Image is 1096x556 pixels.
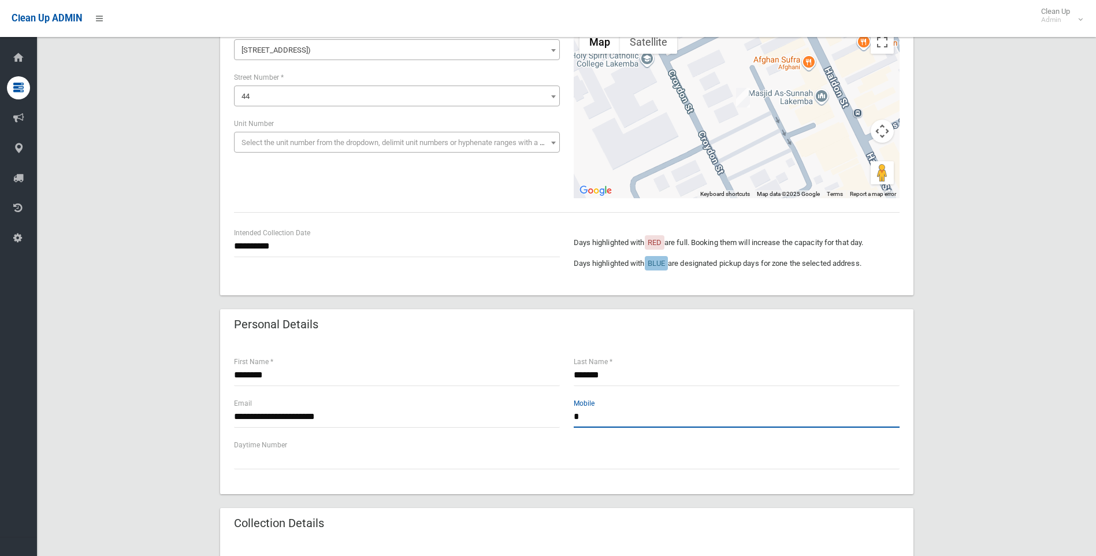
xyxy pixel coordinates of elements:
span: Map data ©2025 Google [757,191,820,197]
header: Personal Details [220,313,332,336]
p: Days highlighted with are full. Booking them will increase the capacity for that day. [574,236,900,250]
span: Croydon Street (LAKEMBA 2195) [237,42,557,58]
header: Collection Details [220,512,338,535]
span: BLUE [648,259,665,268]
button: Show satellite imagery [620,31,677,54]
button: Toggle fullscreen view [871,31,894,54]
button: Keyboard shortcuts [700,190,750,198]
p: Days highlighted with are designated pickup days for zone the selected address. [574,257,900,270]
small: Admin [1041,16,1070,24]
button: Map camera controls [871,120,894,143]
span: RED [648,238,662,247]
span: Clean Up ADMIN [12,13,82,24]
button: Show street map [579,31,620,54]
span: 44 [242,92,250,101]
img: Google [577,183,615,198]
a: Open this area in Google Maps (opens a new window) [577,183,615,198]
div: 44 Croydon Street, LAKEMBA NSW 2195 [736,88,750,108]
span: 44 [237,88,557,105]
a: Terms (opens in new tab) [827,191,843,197]
span: Clean Up [1035,7,1082,24]
button: Drag Pegman onto the map to open Street View [871,161,894,184]
a: Report a map error [850,191,896,197]
span: 44 [234,86,560,106]
span: Croydon Street (LAKEMBA 2195) [234,39,560,60]
span: Select the unit number from the dropdown, delimit unit numbers or hyphenate ranges with a comma [242,138,564,147]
